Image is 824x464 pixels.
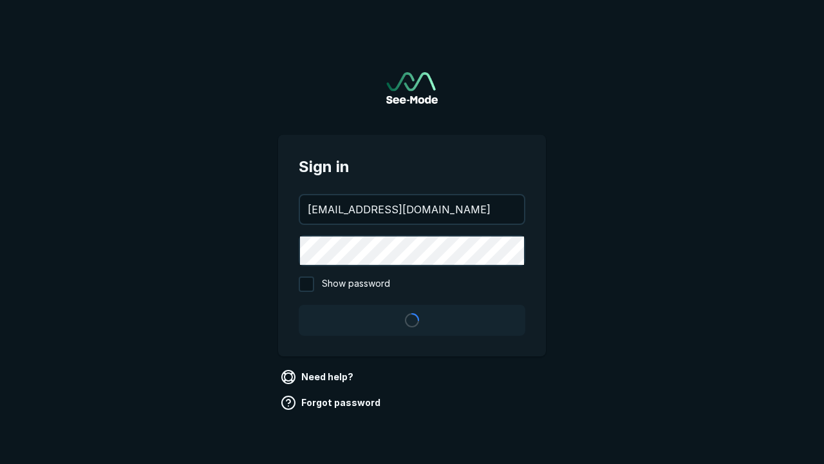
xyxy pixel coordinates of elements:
a: Forgot password [278,392,386,413]
span: Show password [322,276,390,292]
img: See-Mode Logo [386,72,438,104]
a: Need help? [278,367,359,387]
input: your@email.com [300,195,524,224]
a: Go to sign in [386,72,438,104]
span: Sign in [299,155,525,179]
